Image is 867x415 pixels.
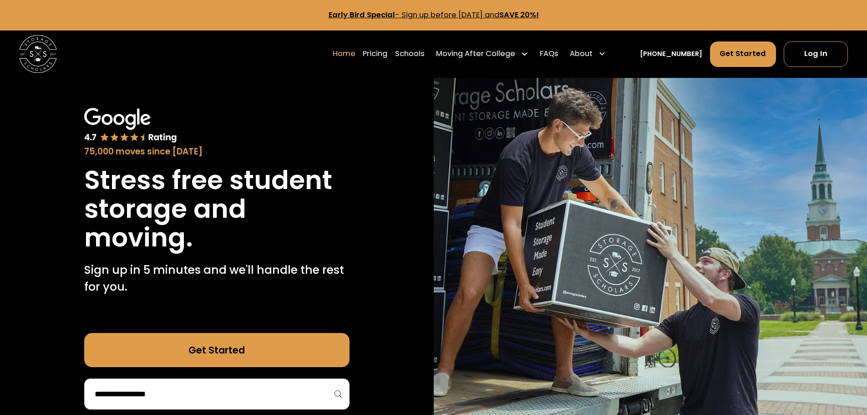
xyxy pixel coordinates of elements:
[84,108,177,143] img: Google 4.7 star rating
[432,41,532,67] div: Moving After College
[499,10,539,20] strong: SAVE 20%!
[329,10,539,20] a: Early Bird Special- Sign up before [DATE] andSAVE 20%!
[784,41,848,67] a: Log In
[436,48,515,60] div: Moving After College
[329,10,395,20] strong: Early Bird Special
[84,145,350,158] div: 75,000 moves since [DATE]
[395,41,425,67] a: Schools
[710,41,776,67] a: Get Started
[640,49,702,59] a: [PHONE_NUMBER]
[84,261,350,296] p: Sign up in 5 minutes and we'll handle the rest for you.
[333,41,355,67] a: Home
[84,333,350,367] a: Get Started
[566,41,610,67] div: About
[19,35,57,73] img: Storage Scholars main logo
[570,48,593,60] div: About
[84,166,350,252] h1: Stress free student storage and moving.
[363,41,387,67] a: Pricing
[540,41,558,67] a: FAQs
